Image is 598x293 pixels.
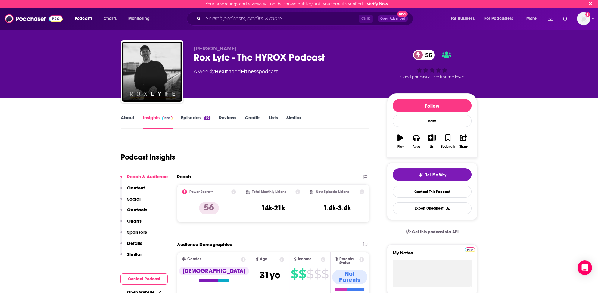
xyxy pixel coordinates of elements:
span: [PERSON_NAME] [194,46,237,51]
h3: 14k-21k [261,204,285,213]
span: 31 yo [260,269,280,281]
p: 56 [199,202,219,214]
span: For Podcasters [484,14,513,23]
button: Contact Podcast [120,273,168,285]
img: User Profile [577,12,590,25]
div: 56Good podcast? Give it some love! [387,46,477,83]
a: Pro website [465,246,475,252]
a: Show notifications dropdown [560,14,570,24]
a: Episodes168 [181,115,210,129]
p: Content [127,185,145,191]
div: A weekly podcast [194,68,278,75]
p: Contacts [127,207,147,213]
button: Reach & Audience [120,174,168,185]
button: Charts [120,218,142,229]
button: Similar [120,251,142,263]
div: Search podcasts, credits, & more... [192,12,419,26]
div: Share [459,145,468,148]
button: Show profile menu [577,12,590,25]
a: Charts [100,14,120,23]
p: Reach & Audience [127,174,168,179]
h1: Podcast Insights [121,153,175,162]
button: open menu [447,14,482,23]
span: Logged in as BretAita [577,12,590,25]
div: Open Intercom Messenger [578,260,592,275]
img: Podchaser - Follow, Share and Rate Podcasts [5,13,63,24]
button: open menu [70,14,100,23]
a: Contact This Podcast [393,186,472,198]
div: List [430,145,434,148]
span: Gender [187,257,201,261]
a: 56 [413,50,435,60]
span: $ [322,269,329,279]
a: Get this podcast via API [401,225,463,239]
h2: Audience Demographics [177,242,232,247]
a: Reviews [219,115,236,129]
div: 168 [204,116,210,120]
button: Share [456,130,472,152]
a: Credits [245,115,260,129]
span: Parental Status [339,257,358,265]
span: For Business [451,14,475,23]
svg: Email not verified [585,12,590,17]
span: $ [299,269,306,279]
div: Your new ratings and reviews will not be shown publicly until your email is verified. [206,2,388,6]
a: Fitness [241,69,259,74]
span: Ctrl K [359,15,373,23]
span: Get this podcast via API [412,229,459,235]
span: Open Advanced [380,17,405,20]
span: More [526,14,537,23]
p: Social [127,196,141,202]
img: Podchaser Pro [465,247,475,252]
p: Details [127,240,142,246]
span: New [397,11,408,17]
h2: Total Monthly Listens [252,190,286,194]
a: About [121,115,134,129]
button: tell me why sparkleTell Me Why [393,168,472,181]
button: Bookmark [440,130,456,152]
a: Similar [286,115,301,129]
button: Open AdvancedNew [378,15,408,22]
a: InsightsPodchaser Pro [143,115,173,129]
a: Lists [269,115,278,129]
span: and [232,69,241,74]
button: Social [120,196,141,207]
button: List [424,130,440,152]
div: Not Parents [332,270,367,284]
button: open menu [481,14,522,23]
span: Podcasts [75,14,92,23]
a: Show notifications dropdown [545,14,556,24]
div: Play [397,145,404,148]
span: Monitoring [128,14,150,23]
h3: 1.4k-3.4k [323,204,351,213]
button: Contacts [120,207,147,218]
span: Tell Me Why [425,173,446,177]
button: open menu [522,14,544,23]
span: Charts [104,14,117,23]
span: 56 [419,50,435,60]
span: Age [260,257,267,261]
h2: Reach [177,174,191,179]
a: Health [215,69,232,74]
span: $ [307,269,313,279]
p: Charts [127,218,142,224]
p: Similar [127,251,142,257]
button: Follow [393,99,472,112]
div: [DEMOGRAPHIC_DATA] [179,267,249,275]
button: Apps [408,130,424,152]
span: $ [314,269,321,279]
input: Search podcasts, credits, & more... [203,14,359,23]
button: Content [120,185,145,196]
p: Sponsors [127,229,147,235]
button: Play [393,130,408,152]
a: Verify Now [367,2,388,6]
span: $ [291,269,298,279]
img: tell me why sparkle [418,173,423,177]
a: Rox Lyfe - The HYROX Podcast [122,42,182,102]
img: Podchaser Pro [162,116,173,120]
h2: Power Score™ [189,190,213,194]
div: Apps [413,145,420,148]
label: My Notes [393,250,472,260]
button: Export One-Sheet [393,202,472,214]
